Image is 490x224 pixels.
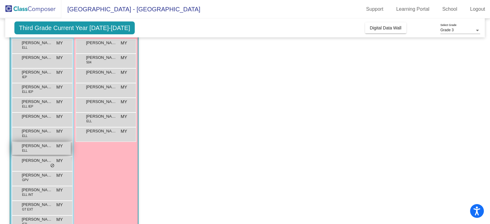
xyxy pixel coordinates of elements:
span: [PERSON_NAME] [22,202,52,208]
span: [GEOGRAPHIC_DATA] - [GEOGRAPHIC_DATA] [61,4,200,14]
span: [PERSON_NAME] [86,55,117,61]
span: MY [121,113,127,120]
span: ELL [22,134,28,138]
span: GPV [22,178,28,182]
span: GT EXT [22,207,33,212]
a: School [437,4,462,14]
span: MY [121,55,127,61]
span: MY [56,40,63,46]
span: [PERSON_NAME] [PERSON_NAME] [22,99,52,105]
span: [PERSON_NAME] [PERSON_NAME] [22,55,52,61]
span: [PERSON_NAME] [86,84,117,90]
span: [PERSON_NAME] [22,158,52,164]
span: MY [56,172,63,179]
span: [PERSON_NAME] [22,216,52,222]
span: MY [121,69,127,76]
span: [PERSON_NAME] [86,69,117,75]
span: [PERSON_NAME] [PERSON_NAME] [22,128,52,134]
span: [PERSON_NAME] [22,69,52,75]
span: Digital Data Wall [370,25,401,30]
a: Logout [465,4,490,14]
span: [PERSON_NAME] [22,40,52,46]
span: [PERSON_NAME] [22,143,52,149]
span: [PERSON_NAME] [22,187,52,193]
span: ELL INT [22,192,33,197]
span: ELL [86,119,92,123]
span: MY [56,113,63,120]
span: MY [121,99,127,105]
span: [PERSON_NAME] [22,84,52,90]
a: Learning Portal [391,4,435,14]
span: MY [56,84,63,90]
span: MY [121,84,127,90]
span: MY [56,143,63,149]
span: Third Grade Current Year [DATE]-[DATE] [14,21,135,34]
span: [PERSON_NAME] ([PERSON_NAME]) [PERSON_NAME] [86,40,117,46]
span: ELL [22,148,28,153]
span: [PERSON_NAME] [86,113,117,120]
span: MY [56,187,63,193]
span: IEP [22,75,27,79]
span: MY [121,40,127,46]
span: MY [121,128,127,135]
span: ELL IEP [22,104,33,109]
span: MY [56,128,63,135]
span: MY [56,69,63,76]
span: [PERSON_NAME] [PERSON_NAME] [22,113,52,120]
span: [PERSON_NAME] [86,99,117,105]
span: MY [56,158,63,164]
span: MY [56,216,63,223]
span: [PERSON_NAME] [86,128,117,134]
a: Support [361,4,388,14]
span: MY [56,99,63,105]
span: Grade 3 [440,28,454,32]
span: ELL [22,45,28,50]
span: do_not_disturb_alt [50,163,55,168]
span: ELL IEP [22,89,33,94]
span: 504 [86,60,92,65]
span: MY [56,55,63,61]
button: Digital Data Wall [365,22,406,33]
span: [PERSON_NAME] [22,172,52,178]
span: MY [56,202,63,208]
